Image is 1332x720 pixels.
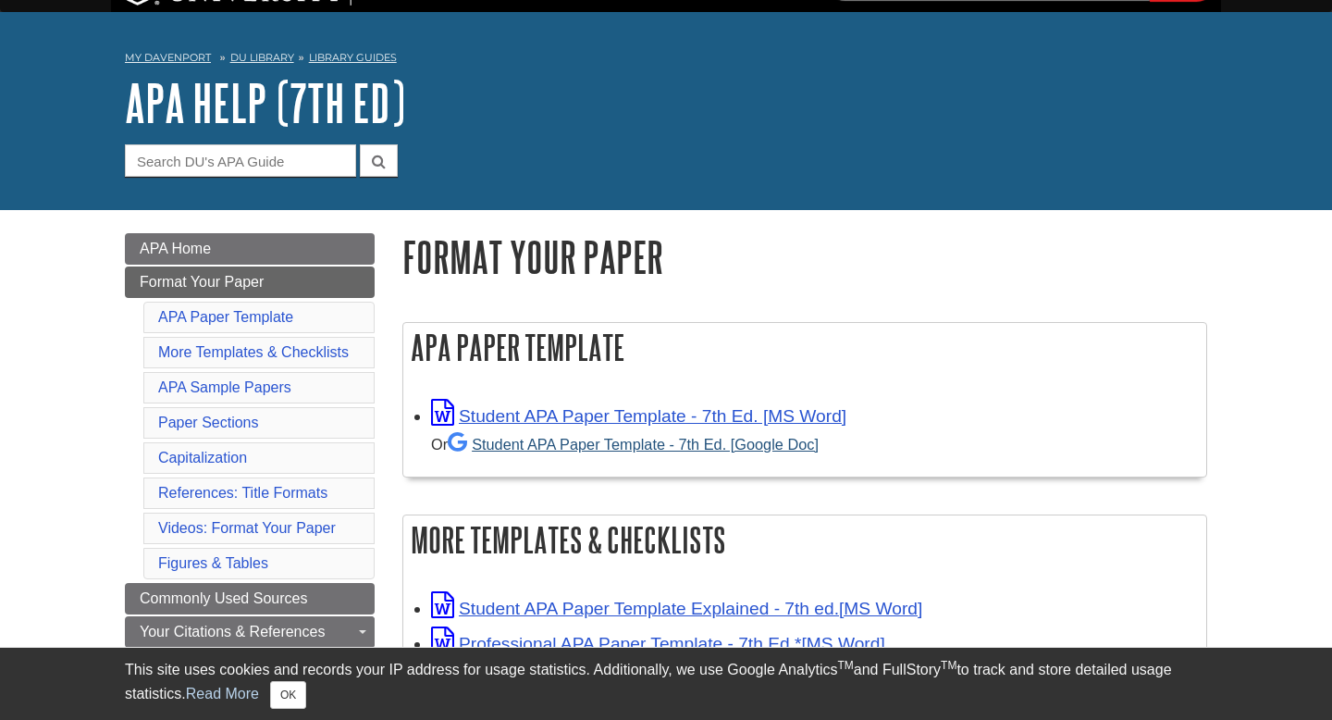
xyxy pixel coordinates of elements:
h2: More Templates & Checklists [403,515,1206,565]
a: APA Home [125,233,375,265]
a: More Templates & Checklists [158,344,349,360]
a: DU Library [230,51,294,64]
h2: APA Paper Template [403,323,1206,372]
small: Or [431,436,819,453]
a: APA Sample Papers [158,379,291,395]
a: References: Title Formats [158,485,327,501]
a: Format Your Paper [125,267,375,298]
input: Search DU's APA Guide [125,144,356,177]
span: Commonly Used Sources [140,590,307,606]
a: Commonly Used Sources [125,583,375,614]
h1: Format Your Paper [402,233,1207,280]
button: Close [270,681,306,709]
a: Link opens in new window [431,599,922,618]
a: Student APA Paper Template - 7th Ed. [Google Doc] [448,436,819,453]
div: This site uses cookies and records your IP address for usage statistics. Additionally, we use Goo... [125,659,1207,709]
sup: TM [941,659,956,672]
span: Format Your Paper [140,274,264,290]
a: Videos: Format Your Paper [158,520,336,536]
div: Guide Page Menu [125,233,375,714]
span: Your Citations & References [140,624,325,639]
a: Read More [186,686,259,701]
a: My Davenport [125,50,211,66]
a: Your Citations & References [125,616,375,648]
a: Figures & Tables [158,555,268,571]
a: Link opens in new window [431,406,846,426]
a: Capitalization [158,450,247,466]
a: Paper Sections [158,415,259,430]
span: APA Home [140,241,211,256]
sup: TM [837,659,853,672]
a: APA Help (7th Ed) [125,74,405,131]
a: APA Paper Template [158,309,293,325]
a: Library Guides [309,51,397,64]
nav: breadcrumb [125,45,1207,75]
a: Link opens in new window [431,634,885,653]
